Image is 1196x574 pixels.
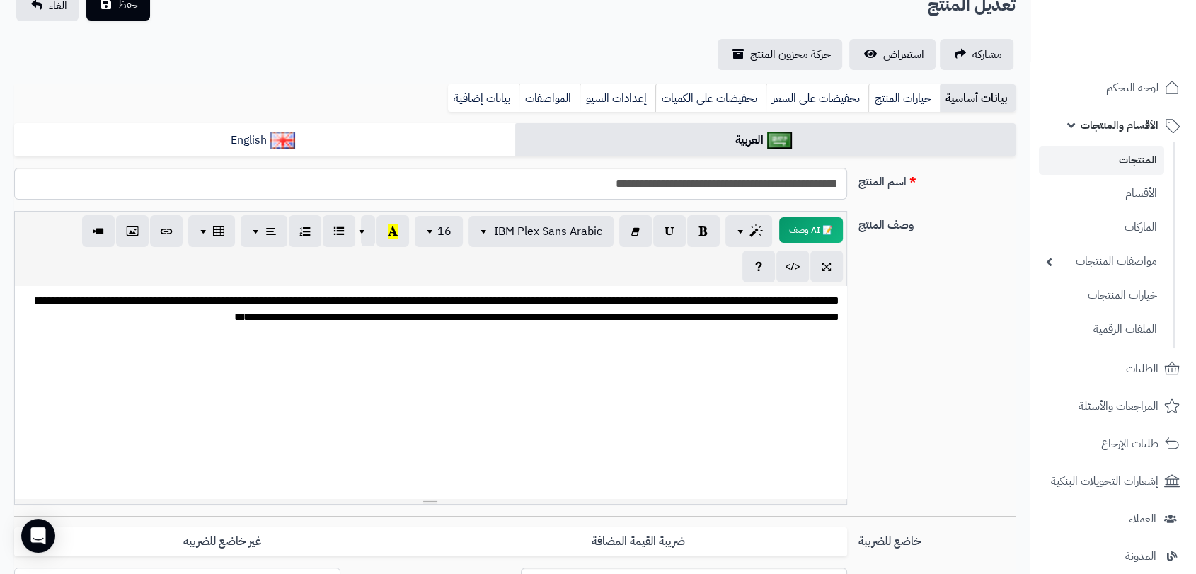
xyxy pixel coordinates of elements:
span: استعراض [883,46,924,63]
span: طلبات الإرجاع [1101,434,1158,454]
span: حركة مخزون المنتج [750,46,831,63]
button: 16 [415,216,463,247]
a: المنتجات [1039,146,1164,175]
button: IBM Plex Sans Arabic [468,216,614,247]
div: Open Intercom Messenger [21,519,55,553]
span: مشاركه [972,46,1002,63]
a: العربية [515,123,1016,158]
label: خاضع للضريبة [853,527,1022,550]
a: تخفيضات على السعر [766,84,868,113]
a: خيارات المنتج [868,84,940,113]
a: بيانات إضافية [448,84,519,113]
span: إشعارات التحويلات البنكية [1051,471,1158,491]
a: الماركات [1039,212,1164,243]
a: المواصفات [519,84,580,113]
a: حركة مخزون المنتج [718,39,842,70]
a: طلبات الإرجاع [1039,427,1188,461]
span: المدونة [1125,546,1156,566]
button: 📝 AI وصف [779,217,843,243]
a: الطلبات [1039,352,1188,386]
img: English [270,132,295,149]
a: مواصفات المنتجات [1039,246,1164,277]
img: العربية [767,132,792,149]
a: خيارات المنتجات [1039,280,1164,311]
a: إشعارات التحويلات البنكية [1039,464,1188,498]
a: إعدادات السيو [580,84,655,113]
a: لوحة التحكم [1039,71,1188,105]
a: الأقسام [1039,178,1164,209]
a: مشاركه [940,39,1013,70]
span: الطلبات [1126,359,1158,379]
a: بيانات أساسية [940,84,1016,113]
span: العملاء [1129,509,1156,529]
a: English [14,123,515,158]
a: العملاء [1039,502,1188,536]
a: استعراض [849,39,936,70]
span: IBM Plex Sans Arabic [494,223,602,240]
span: المراجعات والأسئلة [1079,396,1158,416]
a: الملفات الرقمية [1039,314,1164,345]
span: 16 [437,223,452,240]
span: الأقسام والمنتجات [1081,115,1158,135]
a: المراجعات والأسئلة [1039,389,1188,423]
label: اسم المنتج [853,168,1022,190]
a: المدونة [1039,539,1188,573]
a: تخفيضات على الكميات [655,84,766,113]
label: ضريبة القيمة المضافة [430,527,846,556]
label: غير خاضع للضريبه [14,527,430,556]
span: لوحة التحكم [1106,78,1158,98]
label: وصف المنتج [853,211,1022,234]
